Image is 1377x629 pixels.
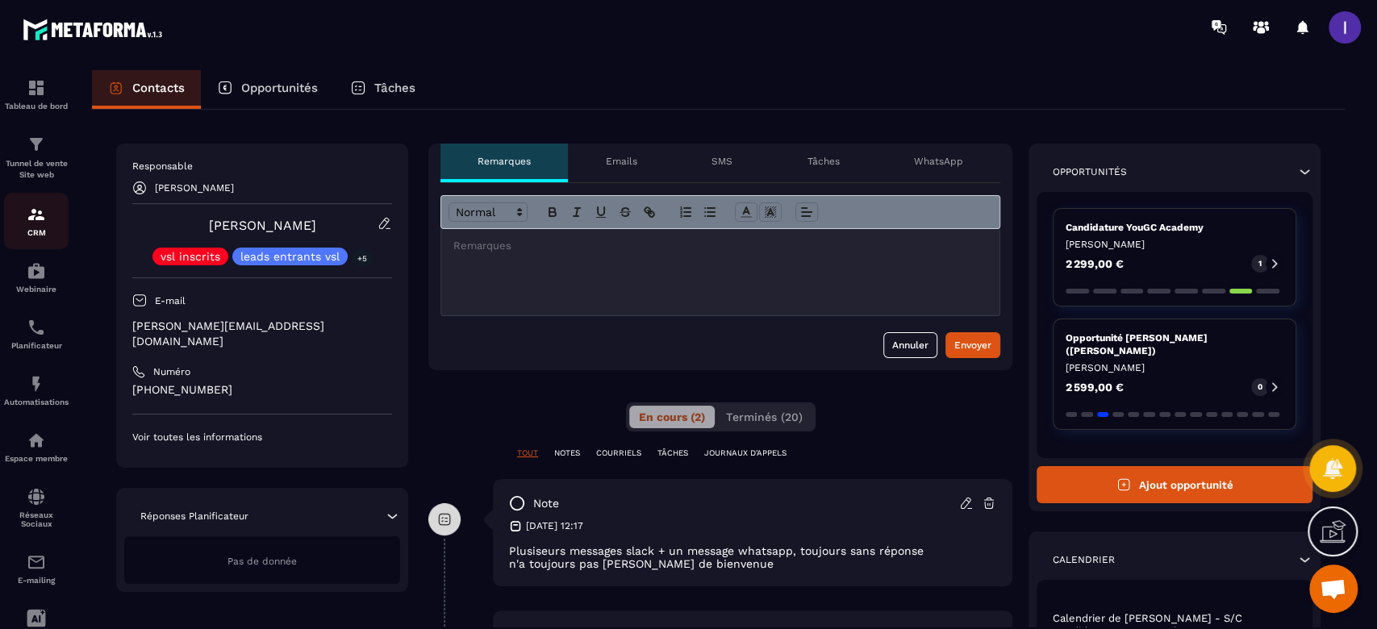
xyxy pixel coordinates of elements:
[27,205,46,224] img: formation
[1066,238,1283,251] p: [PERSON_NAME]
[4,419,69,475] a: automationsautomationsEspace membre
[657,448,688,459] p: TÂCHES
[132,160,392,173] p: Responsable
[606,155,637,168] p: Emails
[155,182,234,194] p: [PERSON_NAME]
[1066,331,1283,357] p: Opportunité [PERSON_NAME] ([PERSON_NAME])
[241,81,318,95] p: Opportunités
[4,540,69,597] a: emailemailE-mailing
[629,406,715,428] button: En cours (2)
[132,431,392,444] p: Voir toutes les informations
[1258,258,1262,269] p: 1
[27,552,46,572] img: email
[4,362,69,419] a: automationsautomationsAutomatisations
[1053,553,1115,566] p: Calendrier
[4,398,69,406] p: Automatisations
[374,81,415,95] p: Tâches
[1258,381,1262,393] p: 0
[4,123,69,193] a: formationformationTunnel de vente Site web
[807,155,839,168] p: Tâches
[726,410,803,423] span: Terminés (20)
[27,431,46,450] img: automations
[945,332,1000,358] button: Envoyer
[201,70,334,109] a: Opportunités
[517,448,538,459] p: TOUT
[1066,221,1283,234] p: Candidature YouGC Academy
[132,319,392,349] p: [PERSON_NAME][EMAIL_ADDRESS][DOMAIN_NAME]
[4,475,69,540] a: social-networksocial-networkRéseaux Sociaux
[27,78,46,98] img: formation
[4,306,69,362] a: schedulerschedulerPlanificateur
[4,102,69,110] p: Tableau de bord
[704,448,787,459] p: JOURNAUX D'APPELS
[132,382,392,398] p: [PHONE_NUMBER]
[1066,258,1124,269] p: 2 299,00 €
[711,155,732,168] p: SMS
[639,410,705,423] span: En cours (2)
[4,158,69,181] p: Tunnel de vente Site web
[27,135,46,154] img: formation
[883,332,937,358] button: Annuler
[1309,564,1358,613] div: Ouvrir le chat
[1037,466,1312,503] button: Ajout opportunité
[209,218,316,233] a: [PERSON_NAME]
[352,250,373,267] p: +5
[4,285,69,294] p: Webinaire
[716,406,812,428] button: Terminés (20)
[509,557,996,570] p: n'a toujours pas [PERSON_NAME] de bienvenue
[914,155,963,168] p: WhatsApp
[4,576,69,585] p: E-mailing
[4,454,69,463] p: Espace membre
[4,249,69,306] a: automationsautomationsWebinaire
[227,556,297,567] span: Pas de donnée
[240,251,340,262] p: leads entrants vsl
[153,365,190,378] p: Numéro
[554,448,580,459] p: NOTES
[4,66,69,123] a: formationformationTableau de bord
[509,544,996,557] p: Plusiseurs messages slack + un message whatsapp, toujours sans réponse
[27,318,46,337] img: scheduler
[27,374,46,394] img: automations
[92,70,201,109] a: Contacts
[161,251,220,262] p: vsl inscrits
[596,448,641,459] p: COURRIELS
[132,81,185,95] p: Contacts
[1066,361,1283,374] p: [PERSON_NAME]
[155,294,186,307] p: E-mail
[1053,165,1127,178] p: Opportunités
[1066,381,1124,393] p: 2 599,00 €
[4,193,69,249] a: formationformationCRM
[954,337,991,353] div: Envoyer
[4,341,69,350] p: Planificateur
[27,261,46,281] img: automations
[27,487,46,506] img: social-network
[478,155,531,168] p: Remarques
[23,15,168,44] img: logo
[526,519,583,532] p: [DATE] 12:17
[4,510,69,528] p: Réseaux Sociaux
[140,510,248,523] p: Réponses Planificateur
[4,228,69,237] p: CRM
[334,70,432,109] a: Tâches
[533,496,559,511] p: note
